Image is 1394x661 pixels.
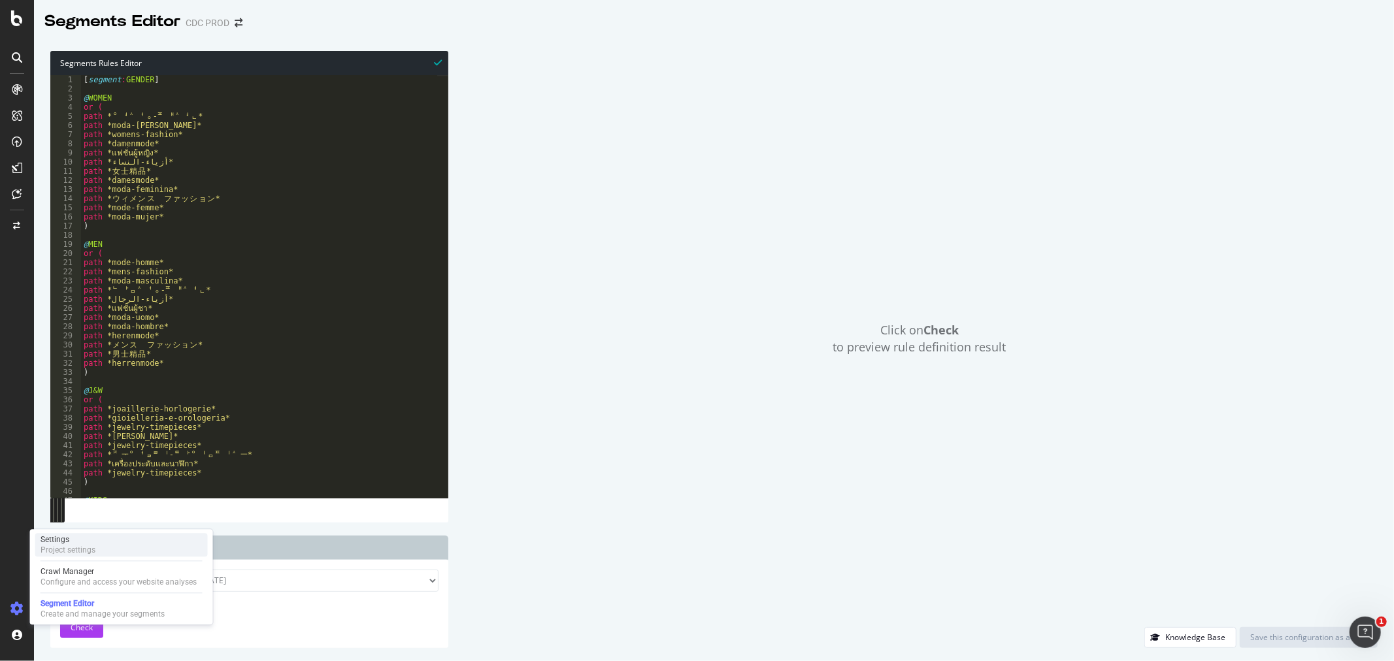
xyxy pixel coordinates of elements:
button: Save this configuration as active [1240,627,1378,648]
div: 20 [50,249,81,258]
button: Check [60,617,103,638]
div: Settings [41,534,95,545]
button: Knowledge Base [1144,627,1236,648]
div: 45 [50,477,81,487]
div: 41 [50,441,81,450]
div: 44 [50,468,81,477]
div: 6 [50,121,81,130]
div: 43 [50,459,81,468]
div: 42 [50,450,81,459]
div: 34 [50,377,81,386]
div: 11 [50,167,81,176]
div: 18 [50,231,81,240]
div: Project settings [41,545,95,555]
div: 28 [50,322,81,331]
div: 39 [50,423,81,432]
div: 7 [50,130,81,139]
div: 21 [50,258,81,267]
div: 37 [50,404,81,413]
div: 8 [50,139,81,148]
a: Segment EditorCreate and manage your segments [35,597,208,621]
div: 30 [50,340,81,349]
div: CDC PROD [186,16,229,29]
div: 35 [50,386,81,395]
div: 38 [50,413,81,423]
span: Syntax is valid [434,56,442,69]
div: 3 [50,93,81,103]
div: 9 [50,148,81,157]
div: 2 [50,84,81,93]
div: 12 [50,176,81,185]
div: 13 [50,185,81,194]
div: 47 [50,496,81,505]
div: 1 [50,75,81,84]
div: 5 [50,112,81,121]
div: 17 [50,221,81,231]
div: 14 [50,194,81,203]
a: SettingsProject settings [35,533,208,556]
div: 16 [50,212,81,221]
div: Crawl Manager [41,566,197,577]
span: 1 [1376,617,1387,627]
div: 10 [50,157,81,167]
iframe: Intercom live chat [1350,617,1381,648]
strong: Check [923,322,959,338]
div: arrow-right-arrow-left [235,18,242,27]
div: Save this configuration as active [1250,632,1367,643]
div: Segment Editor [41,598,165,609]
div: 27 [50,313,81,322]
div: Segments Rules Editor [50,51,448,75]
div: 32 [50,359,81,368]
div: Show Advanced Settings [50,598,429,611]
span: Check [71,622,93,633]
div: Create and manage your segments [41,609,165,619]
a: Crawl ManagerConfigure and access your website analyses [35,565,208,588]
div: 19 [50,240,81,249]
div: 4 [50,103,81,112]
div: 24 [50,285,81,295]
div: Configure and access your website analyses [41,577,197,587]
div: 33 [50,368,81,377]
div: 29 [50,331,81,340]
div: 25 [50,295,81,304]
div: 22 [50,267,81,276]
a: Knowledge Base [1144,632,1236,643]
div: 31 [50,349,81,359]
div: Knowledge Base [1165,632,1225,643]
span: Click on to preview rule definition result [833,322,1006,355]
div: 40 [50,432,81,441]
div: 15 [50,203,81,212]
div: 46 [50,487,81,496]
div: 26 [50,304,81,313]
div: 36 [50,395,81,404]
div: Segments Editor [44,10,180,33]
div: 23 [50,276,81,285]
